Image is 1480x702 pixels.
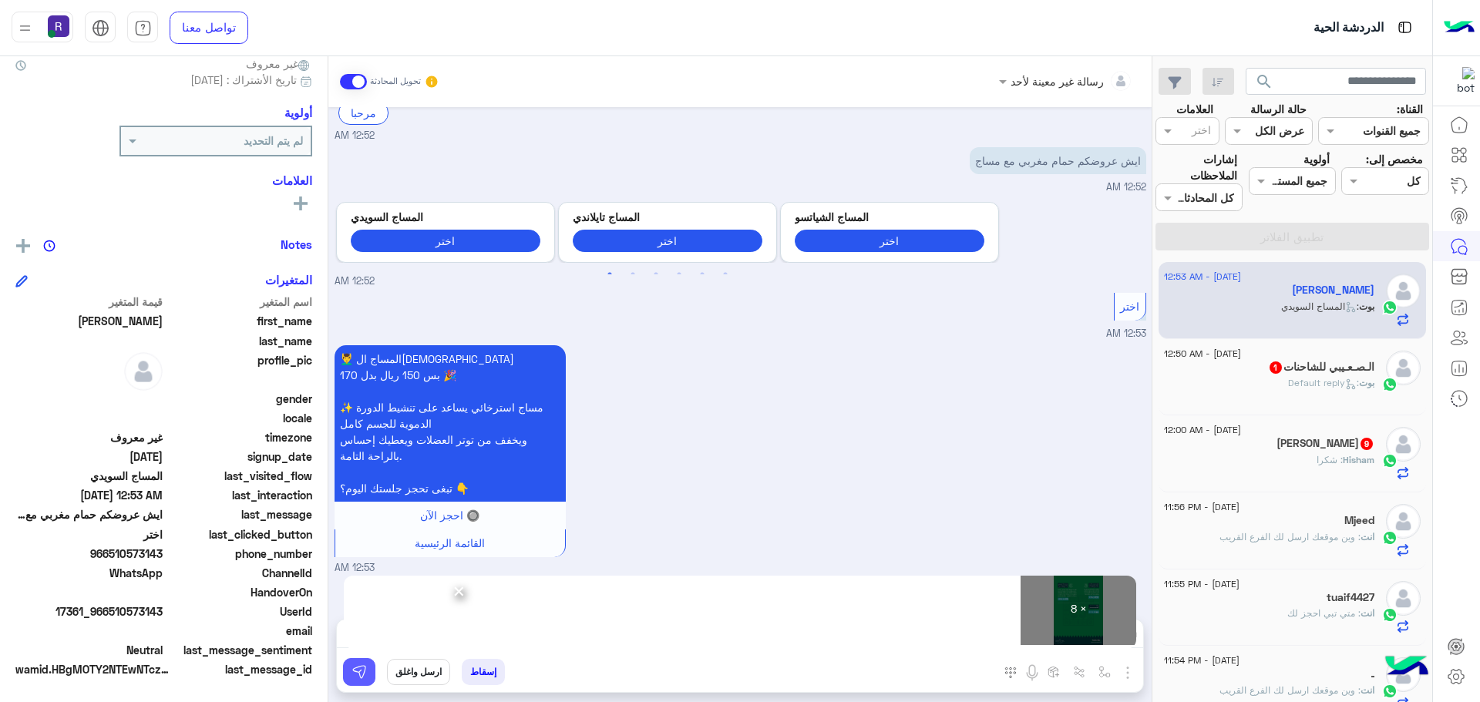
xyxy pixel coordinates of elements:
[351,664,367,680] img: send message
[1164,577,1239,591] span: [DATE] - 11:55 PM
[43,240,55,252] img: notes
[1371,667,1374,680] h5: ـ
[1317,454,1343,465] span: شكرا
[15,506,163,522] span: ايش عروضكم حمام مغربي مع مساج
[170,12,248,44] a: تواصل معنا
[190,72,297,88] span: تاريخ الأشتراك : [DATE]
[1359,377,1374,388] span: بوت
[462,659,505,685] button: إسقاط
[1073,666,1085,678] img: Trigger scenario
[166,313,313,329] span: first_name
[1361,531,1374,542] span: انت
[415,536,485,549] span: القائمة الرئيسية
[335,274,375,289] span: 12:52 AM
[1395,18,1414,37] img: tab
[166,429,313,445] span: timezone
[1219,531,1361,542] span: وين موقعك ارسل لك الفرع القريب
[1250,101,1307,117] label: حالة الرسالة
[1447,67,1475,95] img: 322853014244696
[1106,327,1146,339] span: 12:53 AM
[1382,607,1398,623] img: WhatsApp
[166,603,313,620] span: UserId
[1361,438,1373,450] span: 9
[1382,300,1398,315] img: WhatsApp
[1382,530,1398,546] img: WhatsApp
[1386,504,1421,539] img: defaultAdmin.png
[1361,684,1374,696] span: انت
[1386,427,1421,462] img: defaultAdmin.png
[15,18,35,38] img: profile
[1386,351,1421,385] img: defaultAdmin.png
[15,313,163,329] span: ahmed
[387,659,450,685] button: ارسل واغلق
[166,565,313,581] span: ChannelId
[166,546,313,562] span: phone_number
[1246,68,1283,101] button: search
[1313,18,1384,39] p: الدردشة الحية
[335,129,375,143] span: 12:52 AM
[15,173,312,187] h6: العلامات
[1155,151,1237,184] label: إشارات الملاحظات
[1281,301,1359,312] span: : المساج السويدي
[92,19,109,37] img: tab
[166,410,313,426] span: locale
[1359,301,1374,312] span: بوت
[1192,122,1213,142] div: اختر
[1164,423,1241,437] span: [DATE] - 12:00 AM
[1344,514,1374,527] h5: Mjeed
[1106,181,1146,193] span: 12:52 AM
[166,526,313,542] span: last_clicked_button
[246,55,312,72] span: غير معروف
[1380,640,1434,694] img: hulul-logo.png
[1386,274,1421,308] img: defaultAdmin.png
[335,345,566,502] p: 17/9/2025, 12:53 AM
[15,391,163,407] span: null
[1343,454,1374,465] span: Hisham
[15,546,163,562] span: 966510573143
[1386,581,1421,616] img: defaultAdmin.png
[1268,361,1374,374] h5: ‏الـصـعـيبي للشاحنات
[573,209,762,225] p: المساج تايلاندي
[625,267,641,282] button: 2 of 3
[166,506,313,522] span: last_message
[1023,663,1041,682] img: send voice note
[335,575,1146,591] p: Rhagent0 Rhagent0 وضع التسليم للمحادثات نشط
[1098,666,1111,678] img: select flow
[15,584,163,600] span: null
[15,410,163,426] span: null
[370,76,421,88] small: تحويل المحادثة
[265,273,312,287] h6: المتغيرات
[1382,684,1398,699] img: WhatsApp
[795,230,984,252] button: اختر
[166,584,313,600] span: HandoverOn
[166,391,313,407] span: gender
[15,429,163,445] span: غير معروف
[284,106,312,119] h6: أولوية
[338,101,388,125] div: مرحبا
[48,15,69,37] img: userImage
[1067,659,1092,684] button: Trigger scenario
[648,267,664,282] button: 3 of 3
[166,294,313,310] span: اسم المتغير
[124,352,163,391] img: defaultAdmin.png
[1219,684,1361,696] span: وين موقعك ارسل لك الفرع القريب
[1382,377,1398,392] img: WhatsApp
[718,267,733,282] button: 6 of 3
[15,487,163,503] span: 2025-09-16T21:53:16.66Z
[15,468,163,484] span: المساج السويدي
[127,12,158,44] a: tab
[15,661,170,677] span: wamid.HBgMOTY2NTEwNTczMTQzFQIAEhggQTU0MzNDNDY3RkMzRDMyNDk1RjJFRDkyMUVENTY5MkUA
[1004,667,1017,679] img: make a call
[602,267,617,282] button: 1 of 3
[1366,151,1423,167] label: مخصص إلى:
[166,448,313,465] span: signup_date
[134,19,152,37] img: tab
[1120,300,1139,313] span: اختر
[1287,607,1361,619] span: متي تبي احجز لك
[1270,361,1282,374] span: 1
[1164,270,1241,284] span: [DATE] - 12:53 AM
[15,623,163,639] span: null
[1444,12,1475,44] img: Logo
[970,147,1146,174] p: 17/9/2025, 12:52 AM
[1288,377,1359,388] span: : Default reply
